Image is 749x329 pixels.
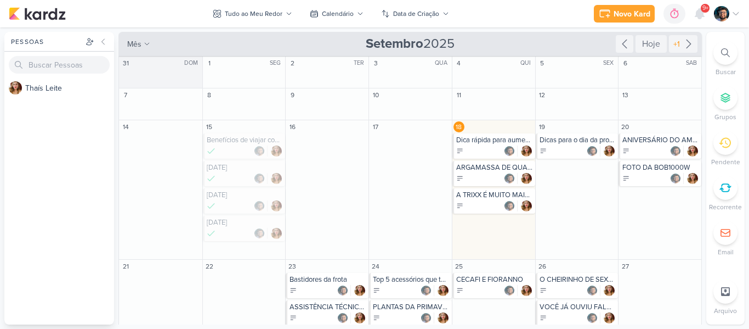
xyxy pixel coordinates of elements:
[421,313,432,324] img: Eduardo Pinheiro
[711,157,740,167] p: Pendente
[421,313,434,324] div: Colaboradores: Eduardo Pinheiro
[686,59,700,68] div: SAB
[709,202,742,212] p: Recorrente
[373,314,381,322] div: A Fazer
[271,146,282,157] img: Thaís Leite
[622,136,699,144] div: ANIVERSÁRIO DO AMAR O VERDE
[354,313,365,324] img: Thaís Leite
[9,7,66,20] img: kardz.app
[670,146,681,157] img: Eduardo Pinheiro
[504,146,515,157] img: Eduardo Pinheiro
[706,41,745,77] li: Ctrl + F
[254,200,265,211] img: Eduardo Pinheiro
[504,200,515,211] img: Eduardo Pinheiro
[287,261,298,272] div: 23
[604,146,615,157] img: Thaís Leite
[540,303,616,311] div: VOCÊ JÁ OUVIU FALAR DE NFC?
[373,275,450,284] div: Top 5 acessórios que todo mundo precisa ter
[271,173,282,184] div: Responsável: Thaís Leite
[687,146,698,157] div: Responsável: Thaís Leite
[9,56,110,74] input: Buscar Pessoas
[271,146,282,157] div: Responsável: Thaís Leite
[622,175,630,182] div: A Fazer
[504,173,515,184] img: Eduardo Pinheiro
[587,285,600,296] div: Colaboradores: Eduardo Pinheiro
[9,37,83,47] div: Pessoas
[714,6,729,21] img: Eduardo Pinheiro
[604,313,615,324] img: Thaís Leite
[373,303,450,311] div: PLANTAS DA PRIMAVERA
[421,285,432,296] img: Eduardo Pinheiro
[594,5,655,23] button: Novo Kard
[456,147,464,155] div: A Fazer
[287,121,298,132] div: 16
[453,90,464,101] div: 11
[537,58,548,69] div: 5
[207,191,283,199] div: DIA DO CLIENTE
[521,173,532,184] img: Thaís Leite
[337,285,351,296] div: Colaboradores: Eduardo Pinheiro
[204,261,215,272] div: 22
[456,287,464,294] div: A Fazer
[290,303,366,311] div: ASSISTÊNCIA TÉCNICA? NÓS SOMOS ESPECIALIZADOS
[456,175,464,182] div: A Fazer
[453,58,464,69] div: 4
[540,147,547,155] div: A Fazer
[504,200,518,211] div: Colaboradores: Eduardo Pinheiro
[620,58,631,69] div: 6
[438,313,449,324] img: Thaís Leite
[604,285,615,296] img: Thaís Leite
[620,121,631,132] div: 20
[120,58,131,69] div: 31
[504,173,518,184] div: Colaboradores: Eduardo Pinheiro
[687,146,698,157] img: Thaís Leite
[254,146,268,157] div: Colaboradores: Eduardo Pinheiro
[540,314,547,322] div: A Fazer
[635,35,667,53] div: Hoje
[438,285,449,296] img: Thaís Leite
[587,146,598,157] img: Eduardo Pinheiro
[290,275,366,284] div: Bastidores da frota
[254,228,265,239] img: Eduardo Pinheiro
[622,163,699,172] div: FOTO DA BOB1000W
[453,261,464,272] div: 25
[504,146,518,157] div: Colaboradores: Eduardo Pinheiro
[337,313,348,324] img: Eduardo Pinheiro
[438,285,449,296] div: Responsável: Thaís Leite
[604,285,615,296] div: Responsável: Thaís Leite
[620,90,631,101] div: 13
[127,38,141,50] span: mês
[456,202,464,210] div: A Fazer
[207,200,215,211] div: Finalizado
[540,136,616,144] div: Dicas para o dia da prova
[540,287,547,294] div: A Fazer
[254,173,268,184] div: Colaboradores: Eduardo Pinheiro
[687,173,698,184] img: Thaís Leite
[438,313,449,324] div: Responsável: Thaís Leite
[271,200,282,211] img: Thaís Leite
[370,90,381,101] div: 10
[520,59,534,68] div: QUI
[120,90,131,101] div: 7
[290,287,297,294] div: A Fazer
[504,285,515,296] img: Eduardo Pinheiro
[337,313,351,324] div: Colaboradores: Eduardo Pinheiro
[254,200,268,211] div: Colaboradores: Eduardo Pinheiro
[254,173,265,184] img: Eduardo Pinheiro
[456,191,533,199] div: A TRIXX É MUITO MAIS COMPLETA!
[587,313,600,324] div: Colaboradores: Eduardo Pinheiro
[687,173,698,184] div: Responsável: Thaís Leite
[370,121,381,132] div: 17
[366,36,423,52] strong: Setembro
[120,261,131,272] div: 21
[453,121,464,132] div: 18
[184,59,201,68] div: DOM
[287,58,298,69] div: 2
[207,136,283,144] div: Benefícios de viajar com a Regina
[271,200,282,211] div: Responsável: Thaís Leite
[604,146,615,157] div: Responsável: Thaís Leite
[290,314,297,322] div: A Fazer
[354,285,365,296] img: Thaís Leite
[120,121,131,132] div: 14
[604,313,615,324] div: Responsável: Thaís Leite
